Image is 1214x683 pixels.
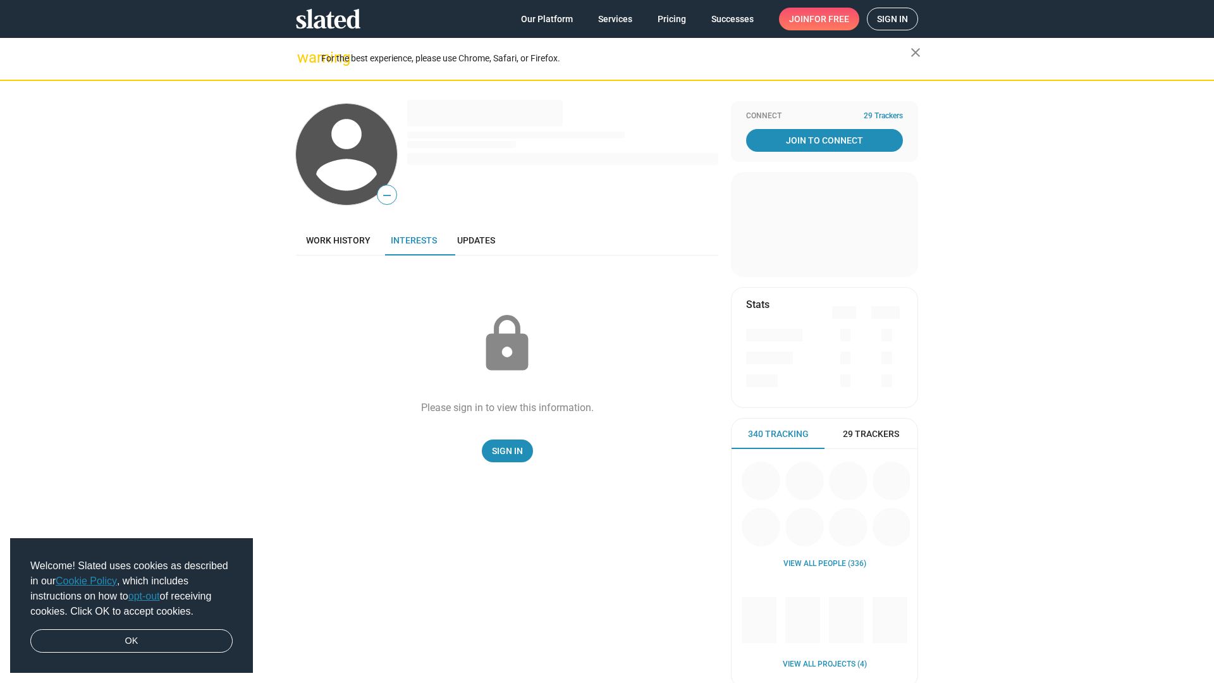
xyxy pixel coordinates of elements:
a: Updates [447,225,505,255]
a: Pricing [647,8,696,30]
span: Sign In [492,440,523,462]
a: Successes [701,8,764,30]
span: Work history [306,235,371,245]
span: Services [598,8,632,30]
mat-icon: warning [297,50,312,65]
span: 29 Trackers [864,111,903,121]
span: Welcome! Slated uses cookies as described in our , which includes instructions on how to of recei... [30,558,233,619]
span: 29 Trackers [843,428,899,440]
span: 340 Tracking [748,428,809,440]
span: Our Platform [521,8,573,30]
a: Sign In [482,440,533,462]
a: Services [588,8,642,30]
mat-icon: lock [475,312,539,376]
span: — [377,187,396,204]
a: Work history [296,225,381,255]
span: Sign in [877,8,908,30]
span: Join To Connect [749,129,900,152]
mat-icon: close [908,45,923,60]
span: Pricing [658,8,686,30]
div: Connect [746,111,903,121]
span: Successes [711,8,754,30]
span: Join [789,8,849,30]
mat-card-title: Stats [746,298,769,311]
a: Interests [381,225,447,255]
a: Our Platform [511,8,583,30]
a: Cookie Policy [56,575,117,586]
span: Interests [391,235,437,245]
a: opt-out [128,591,160,601]
a: Sign in [867,8,918,30]
a: View all Projects (4) [783,660,867,670]
div: cookieconsent [10,538,253,674]
div: Please sign in to view this information. [421,401,594,414]
span: for free [809,8,849,30]
a: View all People (336) [783,559,866,569]
span: Updates [457,235,495,245]
div: For the best experience, please use Chrome, Safari, or Firefox. [321,50,910,67]
a: Join To Connect [746,129,903,152]
a: dismiss cookie message [30,629,233,653]
a: Joinfor free [779,8,859,30]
